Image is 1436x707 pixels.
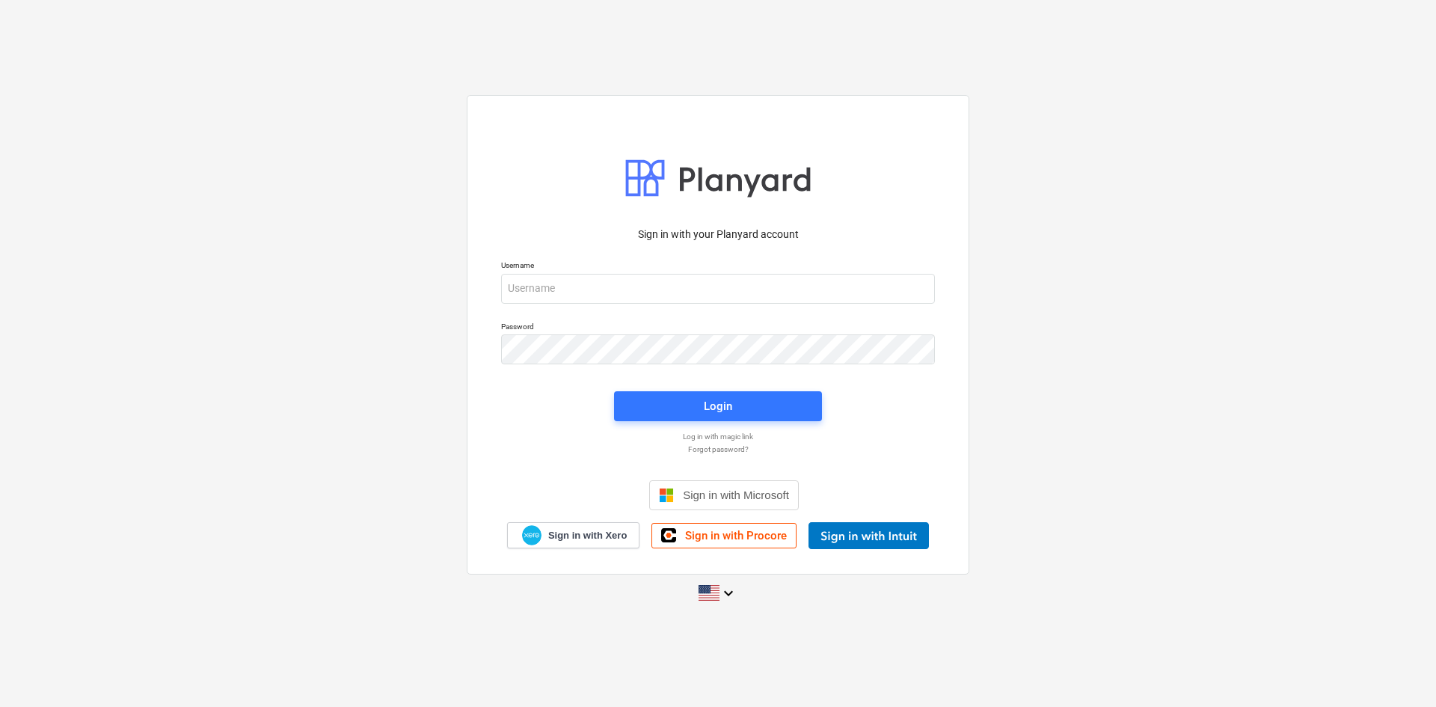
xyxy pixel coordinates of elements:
[614,391,822,421] button: Login
[651,523,797,548] a: Sign in with Procore
[494,432,942,441] a: Log in with magic link
[494,444,942,454] a: Forgot password?
[501,322,935,334] p: Password
[548,529,627,542] span: Sign in with Xero
[719,584,737,602] i: keyboard_arrow_down
[501,274,935,304] input: Username
[659,488,674,503] img: Microsoft logo
[522,525,541,545] img: Xero logo
[685,529,787,542] span: Sign in with Procore
[501,227,935,242] p: Sign in with your Planyard account
[501,260,935,273] p: Username
[704,397,732,416] div: Login
[507,522,640,548] a: Sign in with Xero
[683,489,789,501] span: Sign in with Microsoft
